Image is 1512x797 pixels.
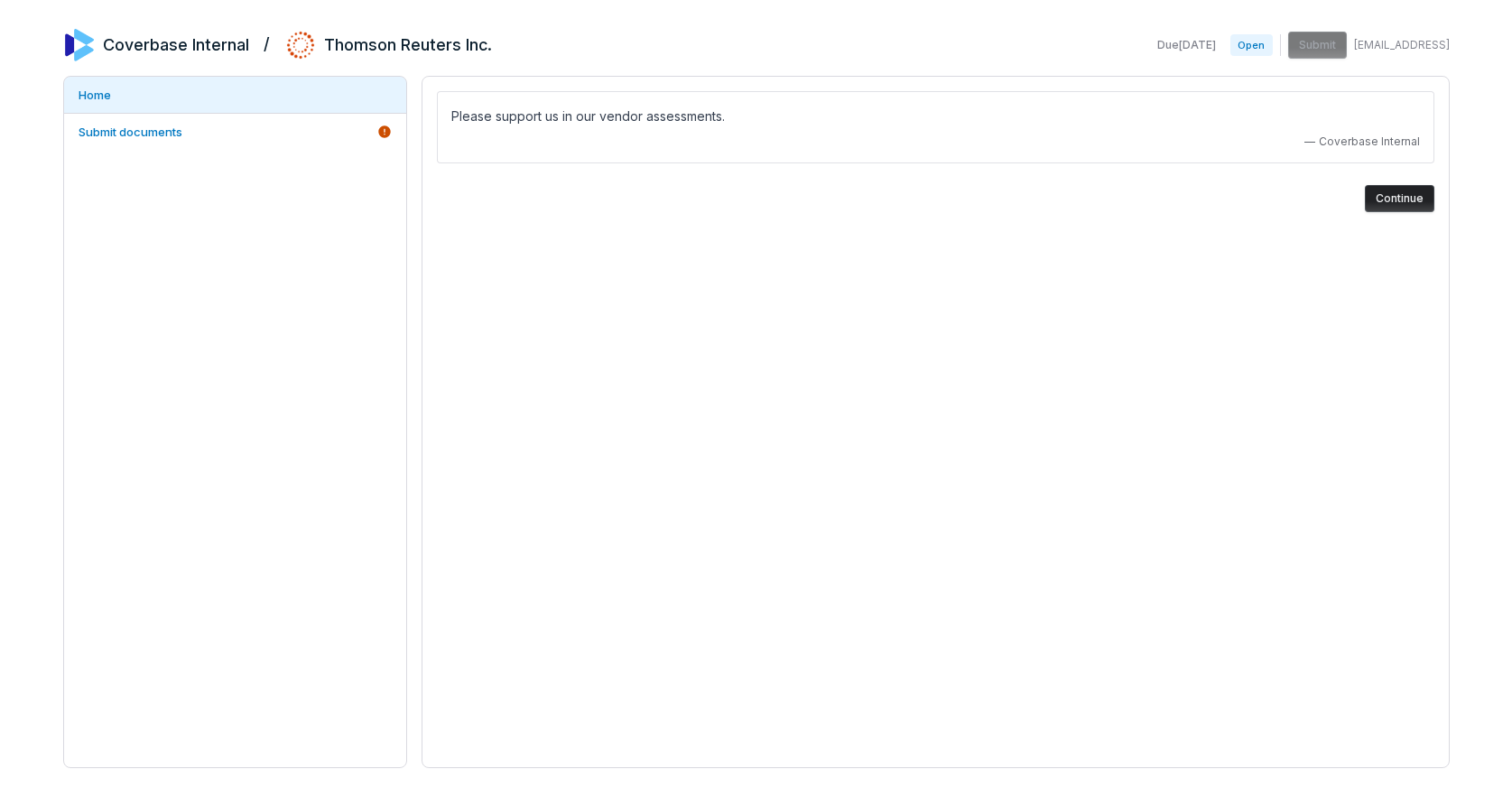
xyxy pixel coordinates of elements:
a: Submit documents [64,114,406,150]
span: — [1304,134,1315,149]
span: Open [1230,34,1272,56]
span: [EMAIL_ADDRESS] [1354,38,1450,52]
p: Please support us in our vendor assessments. [451,106,1420,127]
a: Home [64,77,406,113]
span: Submit documents [79,125,182,139]
h2: Thomson Reuters Inc. [324,33,492,57]
button: Continue [1365,185,1434,212]
h2: / [264,29,270,56]
span: Due [DATE] [1157,38,1216,52]
h2: Coverbase Internal [103,33,249,57]
span: Coverbase Internal [1319,134,1420,149]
